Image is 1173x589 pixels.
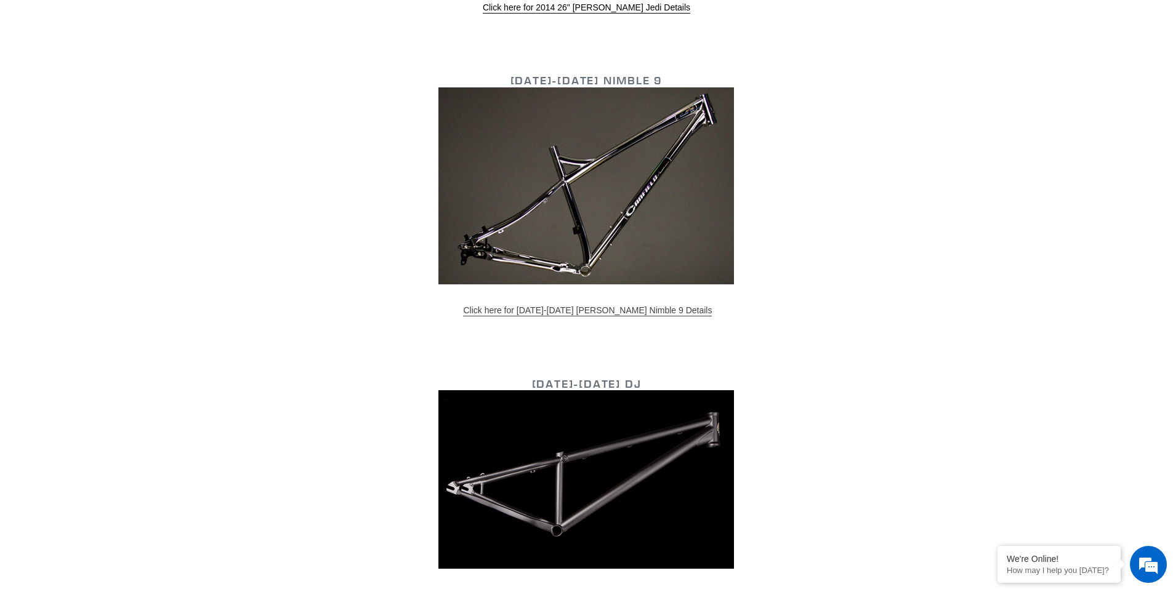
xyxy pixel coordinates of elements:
div: We're Online! [1007,554,1111,564]
img: d_696896380_company_1647369064580_696896380 [39,62,70,92]
div: Minimize live chat window [202,6,232,36]
a: Click here for [DATE]-[DATE] [PERSON_NAME] Nimble 9 Details [463,305,712,316]
a: Click here for 2014 26" [PERSON_NAME] Jedi Details [483,2,690,14]
div: Navigation go back [14,68,32,86]
span: We're online! [71,155,170,279]
textarea: Type your message and hit 'Enter' [6,336,235,379]
a: [DATE]-[DATE] DJ [532,377,642,392]
p: How may I help you today? [1007,566,1111,575]
div: Chat with us now [83,69,225,85]
a: [DATE]-[DATE] Nimble 9 [510,73,663,89]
